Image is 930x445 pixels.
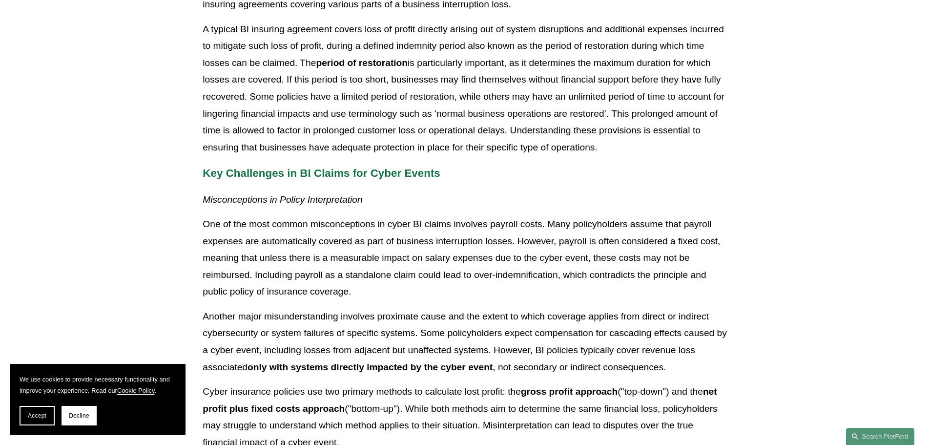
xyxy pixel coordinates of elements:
[203,167,440,179] strong: Key Challenges in BI Claims for Cyber Events
[846,428,914,445] a: Search this site
[203,194,362,205] em: Misconceptions in Policy Interpretation
[20,374,176,396] p: We use cookies to provide necessary functionality and improve your experience. Read our .
[521,386,618,397] strong: gross profit approach
[203,308,727,376] p: Another major misunderstanding involves proximate cause and the extent to which coverage applies ...
[20,406,55,425] button: Accept
[69,412,89,419] span: Decline
[203,386,720,414] strong: net profit plus fixed costs approach
[203,21,727,156] p: A typical BI insuring agreement covers loss of profit directly arising out of system disruptions ...
[28,412,46,419] span: Accept
[10,364,186,435] section: Cookie banner
[248,362,493,372] strong: only with systems directly impacted by the cyber event
[117,387,155,394] a: Cookie Policy
[62,406,97,425] button: Decline
[203,216,727,300] p: One of the most common misconceptions in cyber BI claims involves payroll costs. Many policyholde...
[316,58,408,68] strong: period of restoration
